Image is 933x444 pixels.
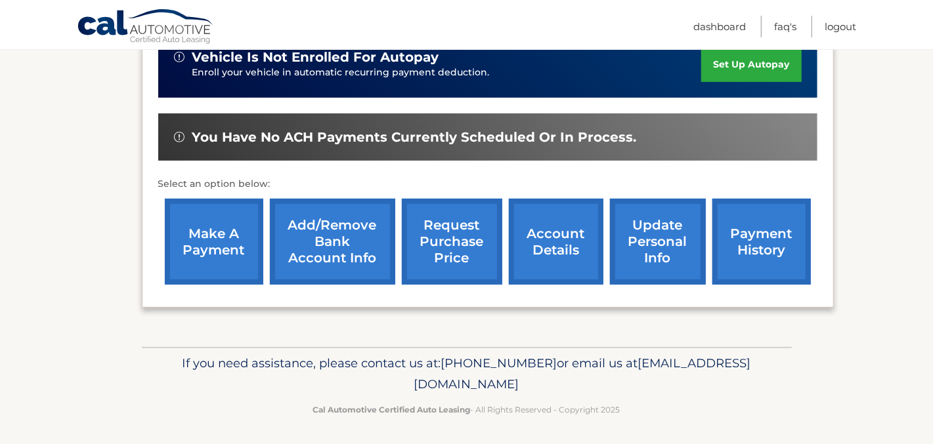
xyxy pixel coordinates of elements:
[402,199,502,285] a: request purchase price
[192,129,637,146] span: You have no ACH payments currently scheduled or in process.
[174,52,184,62] img: alert-white.svg
[693,16,746,37] a: Dashboard
[150,353,783,395] p: If you need assistance, please contact us at: or email us at
[192,66,702,80] p: Enroll your vehicle in automatic recurring payment deduction.
[610,199,706,285] a: update personal info
[174,132,184,142] img: alert-white.svg
[270,199,395,285] a: Add/Remove bank account info
[150,403,783,416] p: - All Rights Reserved - Copyright 2025
[77,9,215,47] a: Cal Automotive
[313,405,471,414] strong: Cal Automotive Certified Auto Leasing
[165,199,263,285] a: make a payment
[774,16,796,37] a: FAQ's
[192,49,439,66] span: vehicle is not enrolled for autopay
[825,16,856,37] a: Logout
[701,47,801,82] a: set up autopay
[509,199,603,285] a: account details
[414,355,751,392] span: [EMAIL_ADDRESS][DOMAIN_NAME]
[441,355,557,371] span: [PHONE_NUMBER]
[712,199,811,285] a: payment history
[158,176,817,192] p: Select an option below:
